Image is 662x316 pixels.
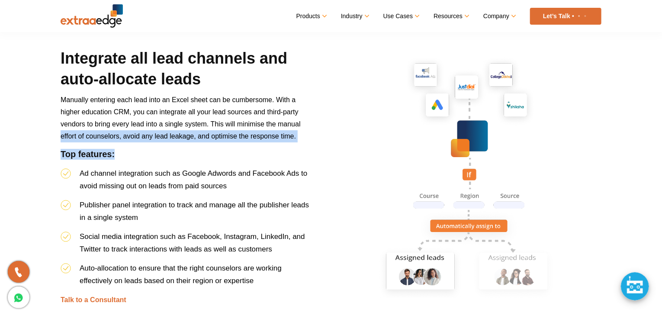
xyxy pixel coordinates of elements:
[383,10,418,23] a: Use Cases
[530,8,601,25] a: Let’s Talk
[80,264,282,285] span: Auto-allocation to ensure that the right counselors are working effectively on leads based on the...
[621,272,649,300] div: Chat
[337,48,601,312] img: integrate-all-lead-channels
[483,10,515,23] a: Company
[61,48,313,94] h2: Integrate all lead channels and auto-allocate leads
[341,10,368,23] a: Industry
[61,96,301,140] span: Manually entering each lead into an Excel sheet can be cumbersome. With a higher education CRM, y...
[61,296,126,303] a: Talk to a Consultant
[80,169,307,190] span: Ad channel integration such as Google Adwords and Facebook Ads to avoid missing out on leads from...
[61,149,313,167] h4: Top features:
[434,10,468,23] a: Resources
[80,201,309,222] span: Publisher panel integration to track and manage all the publisher leads in a single system
[296,10,326,23] a: Products
[80,232,305,253] span: Social media integration such as Facebook, Instagram, LinkedIn, and Twitter to track interactions...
